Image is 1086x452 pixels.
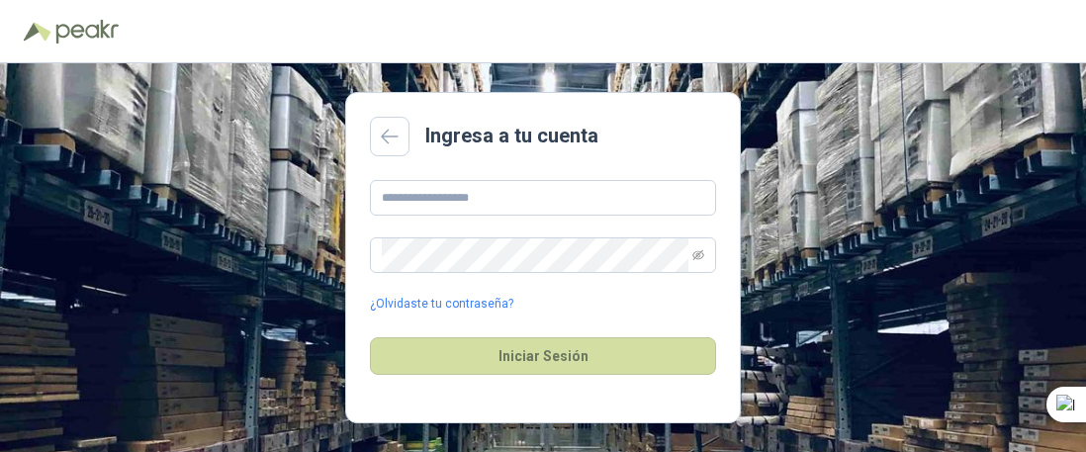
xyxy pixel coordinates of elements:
button: Iniciar Sesión [370,337,716,375]
h2: Ingresa a tu cuenta [425,121,598,151]
img: Logo [24,22,51,42]
span: eye-invisible [692,249,704,261]
img: Peakr [55,20,119,44]
a: ¿Olvidaste tu contraseña? [370,295,513,314]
